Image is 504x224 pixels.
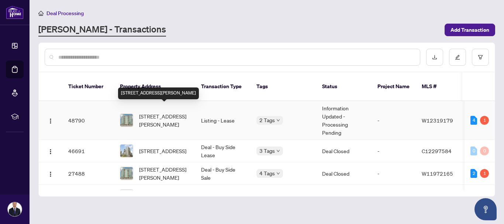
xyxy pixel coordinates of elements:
[451,24,489,36] span: Add Transaction
[276,172,280,175] span: down
[45,190,56,202] button: Logo
[6,6,24,19] img: logo
[372,72,416,101] th: Project Name
[62,185,114,207] td: 25471
[48,118,53,124] img: Logo
[45,168,56,179] button: Logo
[422,117,453,124] span: W12319179
[139,165,189,182] span: [STREET_ADDRESS][PERSON_NAME]
[478,55,483,60] span: filter
[259,147,275,155] span: 3 Tags
[276,118,280,122] span: down
[48,171,53,177] img: Logo
[48,149,53,155] img: Logo
[195,72,251,101] th: Transaction Type
[120,190,133,202] img: thumbnail-img
[480,147,489,155] div: 0
[38,23,166,37] a: [PERSON_NAME] - Transactions
[480,116,489,125] div: 1
[62,101,114,140] td: 48790
[316,162,372,185] td: Deal Closed
[470,147,477,155] div: 0
[139,112,189,128] span: [STREET_ADDRESS][PERSON_NAME]
[46,10,84,17] span: Deal Processing
[8,202,22,216] img: Profile Icon
[120,167,133,180] img: thumbnail-img
[422,170,453,177] span: W11972165
[372,185,416,207] td: -
[316,185,372,207] td: -
[62,72,114,101] th: Ticket Number
[195,140,251,162] td: Deal - Buy Side Lease
[432,55,437,60] span: download
[45,145,56,157] button: Logo
[62,162,114,185] td: 27488
[45,114,56,126] button: Logo
[445,24,495,36] button: Add Transaction
[118,87,199,99] div: [STREET_ADDRESS][PERSON_NAME]
[139,188,189,204] span: [STREET_ADDRESS][PERSON_NAME]
[455,55,460,60] span: edit
[422,148,452,154] span: C12297584
[372,101,416,140] td: -
[474,198,497,220] button: Open asap
[120,114,133,127] img: thumbnail-img
[259,116,275,124] span: 2 Tags
[139,147,186,155] span: [STREET_ADDRESS]
[259,169,275,178] span: 4 Tags
[251,72,316,101] th: Tags
[195,162,251,185] td: Deal - Buy Side Sale
[38,11,44,16] span: home
[480,169,489,178] div: 1
[195,185,251,207] td: Deal - Sell Side Sale
[276,149,280,153] span: down
[316,72,372,101] th: Status
[316,101,372,140] td: Information Updated - Processing Pending
[316,140,372,162] td: Deal Closed
[470,169,477,178] div: 2
[195,101,251,140] td: Listing - Lease
[472,49,489,66] button: filter
[416,72,460,101] th: MLS #
[62,140,114,162] td: 46691
[426,49,443,66] button: download
[114,72,195,101] th: Property Address
[449,49,466,66] button: edit
[120,145,133,157] img: thumbnail-img
[470,116,477,125] div: 4
[372,162,416,185] td: -
[372,140,416,162] td: -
